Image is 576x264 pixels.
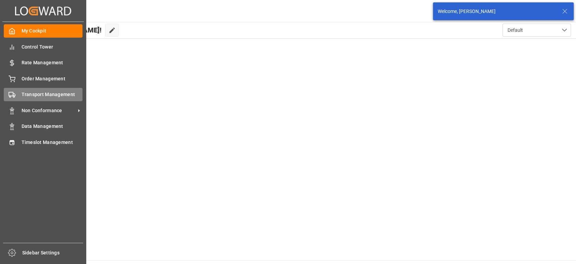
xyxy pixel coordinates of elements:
[4,24,82,38] a: My Cockpit
[4,72,82,85] a: Order Management
[4,56,82,69] a: Rate Management
[438,8,555,15] div: Welcome, [PERSON_NAME]
[22,139,83,146] span: Timeslot Management
[22,43,83,51] span: Control Tower
[22,27,83,35] span: My Cockpit
[508,27,523,34] span: Default
[502,24,571,37] button: open menu
[22,123,83,130] span: Data Management
[4,135,82,149] a: Timeslot Management
[22,91,83,98] span: Transport Management
[22,59,83,66] span: Rate Management
[4,40,82,53] a: Control Tower
[4,88,82,101] a: Transport Management
[22,75,83,82] span: Order Management
[22,107,76,114] span: Non Conformance
[4,120,82,133] a: Data Management
[22,249,84,256] span: Sidebar Settings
